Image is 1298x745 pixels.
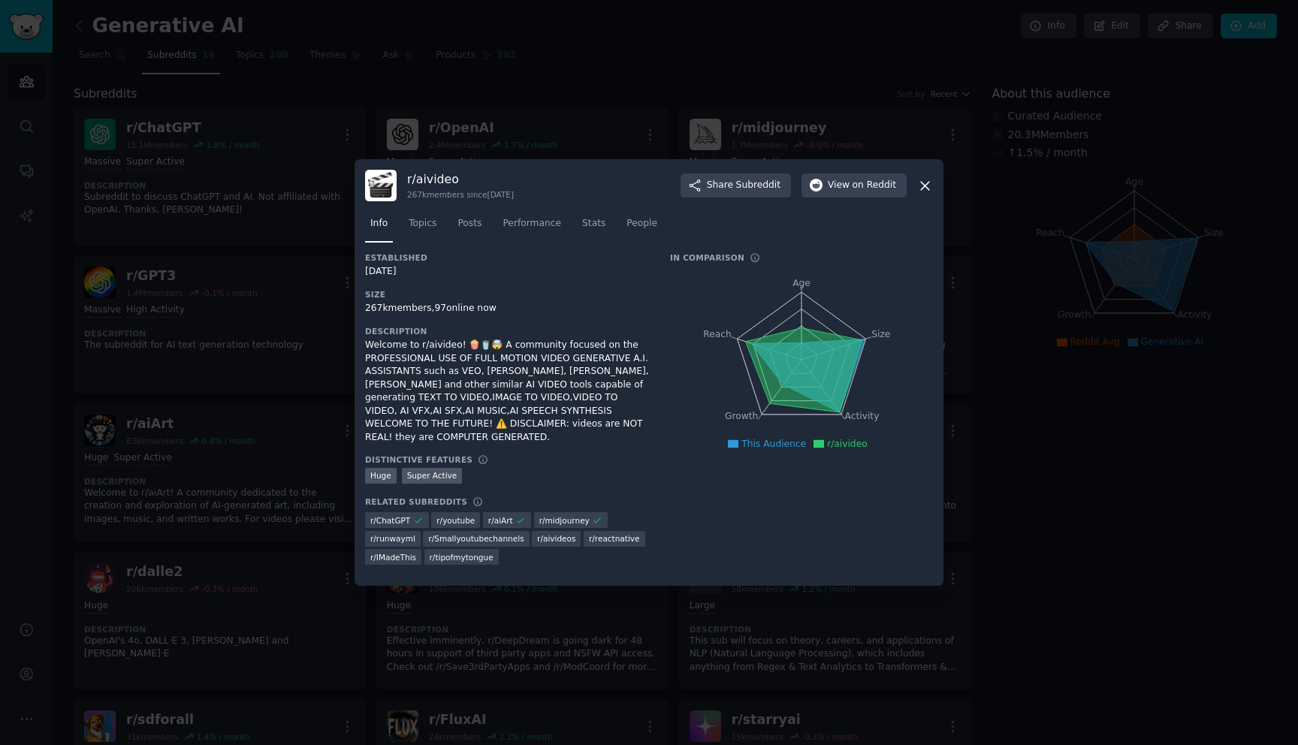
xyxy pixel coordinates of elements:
div: Welcome to r/aivideo! 🍿🥤🤯 A community focused on the PROFESSIONAL USE OF FULL MOTION VIDEO GENERA... [365,339,649,444]
span: on Reddit [853,179,896,192]
h3: Size [365,289,649,300]
h3: r/ aivideo [407,171,514,187]
span: r/ Smallyoutubechannels [428,533,524,544]
span: r/ midjourney [539,515,590,526]
tspan: Activity [845,411,880,421]
span: r/ ChatGPT [370,515,410,526]
span: r/ tipofmytongue [430,552,494,563]
img: aivideo [365,170,397,201]
a: Posts [452,212,487,243]
span: r/ youtube [436,515,475,526]
h3: Distinctive Features [365,454,472,465]
button: ShareSubreddit [681,173,791,198]
span: People [626,217,657,231]
a: Topics [403,212,442,243]
tspan: Size [871,329,890,339]
span: r/ aivideos [537,533,575,544]
div: [DATE] [365,265,649,279]
tspan: Growth [725,411,758,421]
a: Performance [497,212,566,243]
span: Stats [582,217,605,231]
div: 267k members since [DATE] [407,189,514,200]
h3: Description [365,326,649,336]
span: This Audience [741,439,806,449]
span: r/ aiArt [488,515,513,526]
tspan: Age [792,278,810,288]
h3: In Comparison [670,252,744,263]
a: Stats [577,212,611,243]
tspan: Reach [703,329,732,339]
a: Info [365,212,393,243]
div: Huge [365,468,397,484]
span: View [828,179,896,192]
span: Posts [457,217,481,231]
span: r/ reactnative [589,533,640,544]
span: Share [707,179,780,192]
div: 267k members, 97 online now [365,302,649,315]
span: r/ runwayml [370,533,415,544]
div: Super Active [402,468,463,484]
h3: Established [365,252,649,263]
h3: Related Subreddits [365,496,467,507]
span: r/ IMadeThis [370,552,416,563]
span: r/aivideo [827,439,868,449]
span: Subreddit [736,179,780,192]
span: Performance [503,217,561,231]
span: Topics [409,217,436,231]
a: People [621,212,663,243]
button: Viewon Reddit [801,173,907,198]
span: Info [370,217,388,231]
